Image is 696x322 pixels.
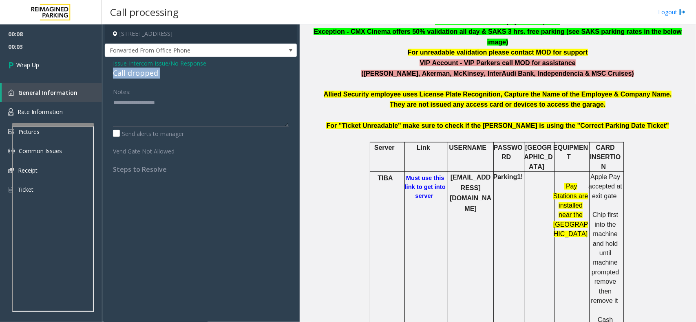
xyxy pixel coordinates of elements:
[113,68,289,79] div: Call dropped
[588,173,622,199] span: Apple Pay accepted at exit gate
[494,144,523,160] span: PASSWORD
[113,129,184,138] label: Send alerts to manager
[106,2,183,22] h3: Call processing
[374,144,395,151] span: Server
[553,183,588,237] span: Pay Stations are installed near the [GEOGRAPHIC_DATA]
[127,59,206,67] span: -
[18,108,63,116] span: Rate Information
[105,44,258,57] span: Forwarded From Office Phone
[111,144,186,156] label: Vend Gate Not Allowed
[590,144,621,170] span: CARD INSERTION
[8,108,13,116] img: 'icon'
[390,101,605,108] b: They are not issued any access card or devices to access the garage.
[420,59,575,66] b: VIP Account - VIP Parkers call MOD for assistance
[378,175,393,182] span: TIBA
[326,122,669,129] b: For "Ticket Unreadable" make sure to check if the [PERSON_NAME] is using the "Correct Parking Dat...
[658,8,686,16] a: Logout
[553,144,588,160] span: EQUIPMENT
[591,211,619,304] span: Chip first into the machine and hold until machine prompted remove then remove it
[449,144,486,151] span: USERNAME
[8,186,13,193] img: 'icon'
[417,144,430,151] span: Link
[524,144,553,170] span: [GEOGRAPHIC_DATA]
[8,148,15,154] img: 'icon'
[2,83,102,102] a: General Information
[405,175,446,199] a: Must use this link to get into server
[493,173,523,180] b: Parking1!
[113,166,289,173] h4: Steps to Resolve
[113,85,130,96] label: Notes:
[679,8,686,16] img: logout
[408,49,588,56] b: For unreadable validation please contact MOD for support
[317,7,678,25] b: All retail Validation like [PERSON_NAME], Casa Tua, Chanel etc. offers 50% off up to 4 hrs. Anyth...
[314,28,681,46] b: Exception - CMX Cinema offers 50% validation all day & SAKS 3 hrs. free parking (see SAKS parking...
[8,129,14,134] img: 'icon'
[129,59,206,68] span: Intercom Issue/No Response
[105,24,297,44] h4: [STREET_ADDRESS]
[8,90,14,96] img: 'icon'
[16,61,39,69] span: Wrap Up
[18,89,77,96] span: General Information
[8,168,14,173] img: 'icon'
[324,91,672,98] b: Allied Security employee uses License Plate Recognition, Capture the Name of the Employee & Compa...
[361,70,634,77] b: ([PERSON_NAME], Akerman, McKinsey, InterAudi Bank, Independencia & MSC Cruises)
[113,59,127,68] span: Issue
[450,174,491,212] b: [EMAIL_ADDRESS][DOMAIN_NAME]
